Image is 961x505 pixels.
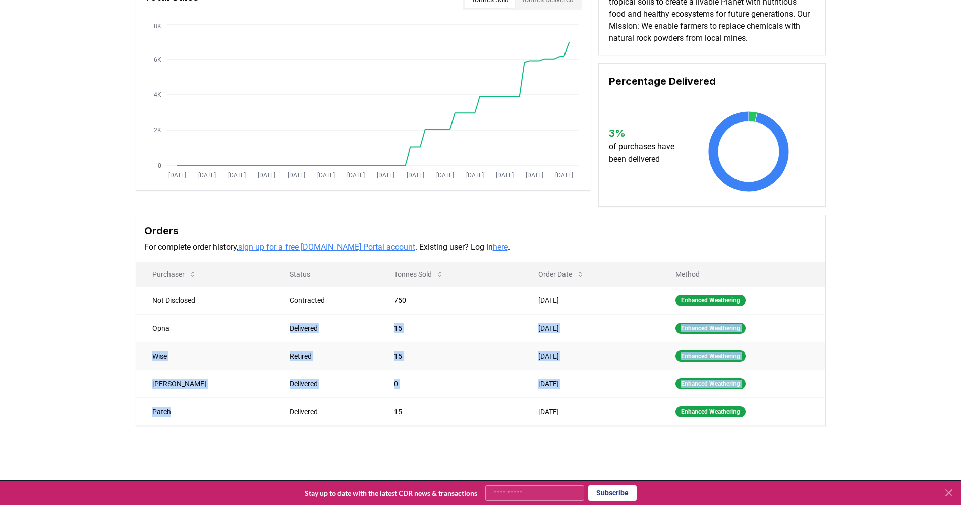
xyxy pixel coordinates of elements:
[522,342,659,370] td: [DATE]
[257,172,275,179] tspan: [DATE]
[609,74,815,89] h3: Percentage Delivered
[667,269,817,279] p: Method
[228,172,245,179] tspan: [DATE]
[378,314,522,342] td: 15
[158,162,161,169] tspan: 0
[675,350,746,362] div: Enhanced Weathering
[154,91,161,98] tspan: 4K
[378,370,522,397] td: 0
[290,407,370,417] div: Delivered
[675,323,746,334] div: Enhanced Weathering
[144,223,817,238] h3: Orders
[675,378,746,389] div: Enhanced Weathering
[530,264,592,284] button: Order Date
[609,141,684,165] p: of purchases have been delivered
[154,56,161,63] tspan: 6K
[281,269,370,279] p: Status
[406,172,424,179] tspan: [DATE]
[493,242,508,252] a: here
[522,370,659,397] td: [DATE]
[154,127,161,134] tspan: 2K
[144,264,205,284] button: Purchaser
[378,397,522,425] td: 15
[436,172,454,179] tspan: [DATE]
[198,172,215,179] tspan: [DATE]
[522,286,659,314] td: [DATE]
[238,242,415,252] a: sign up for a free [DOMAIN_NAME] Portal account
[317,172,334,179] tspan: [DATE]
[144,241,817,254] p: For complete order history, . Existing user? Log in .
[378,342,522,370] td: 15
[675,295,746,306] div: Enhanced Weathering
[168,172,186,179] tspan: [DATE]
[522,397,659,425] td: [DATE]
[675,406,746,417] div: Enhanced Weathering
[136,370,273,397] td: [PERSON_NAME]
[290,379,370,389] div: Delivered
[386,264,452,284] button: Tonnes Sold
[290,295,370,306] div: Contracted
[525,172,543,179] tspan: [DATE]
[466,172,483,179] tspan: [DATE]
[136,314,273,342] td: Opna
[378,286,522,314] td: 750
[136,397,273,425] td: Patch
[347,172,364,179] tspan: [DATE]
[136,286,273,314] td: Not Disclosed
[290,351,370,361] div: Retired
[555,172,573,179] tspan: [DATE]
[495,172,513,179] tspan: [DATE]
[376,172,394,179] tspan: [DATE]
[609,126,684,141] h3: 3 %
[290,323,370,333] div: Delivered
[287,172,305,179] tspan: [DATE]
[154,23,161,30] tspan: 8K
[522,314,659,342] td: [DATE]
[136,342,273,370] td: Wise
